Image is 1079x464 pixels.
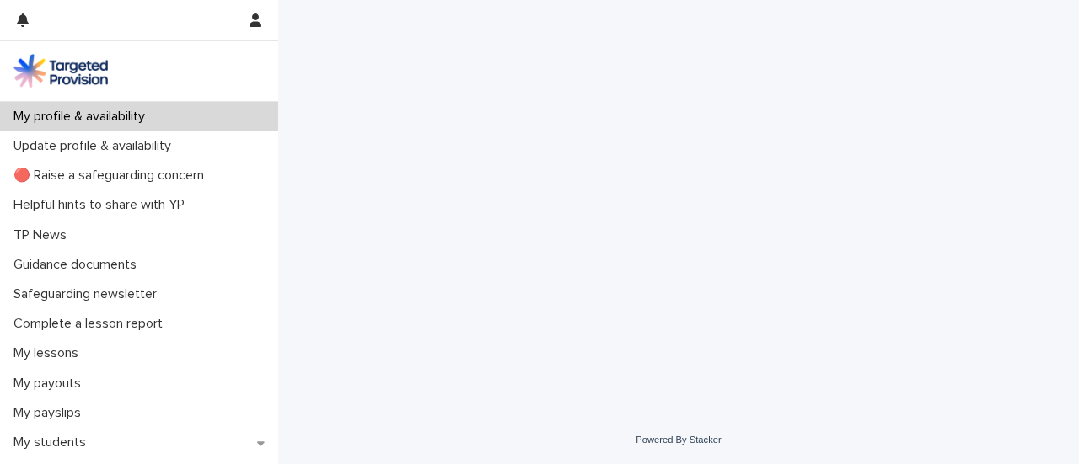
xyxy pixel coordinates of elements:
[636,435,721,445] a: Powered By Stacker
[7,405,94,421] p: My payslips
[7,376,94,392] p: My payouts
[7,168,217,184] p: 🔴 Raise a safeguarding concern
[7,197,198,213] p: Helpful hints to share with YP
[7,109,158,125] p: My profile & availability
[7,345,92,361] p: My lessons
[7,138,185,154] p: Update profile & availability
[7,316,176,332] p: Complete a lesson report
[13,54,108,88] img: M5nRWzHhSzIhMunXDL62
[7,227,80,243] p: TP News
[7,286,170,302] p: Safeguarding newsletter
[7,435,99,451] p: My students
[7,257,150,273] p: Guidance documents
